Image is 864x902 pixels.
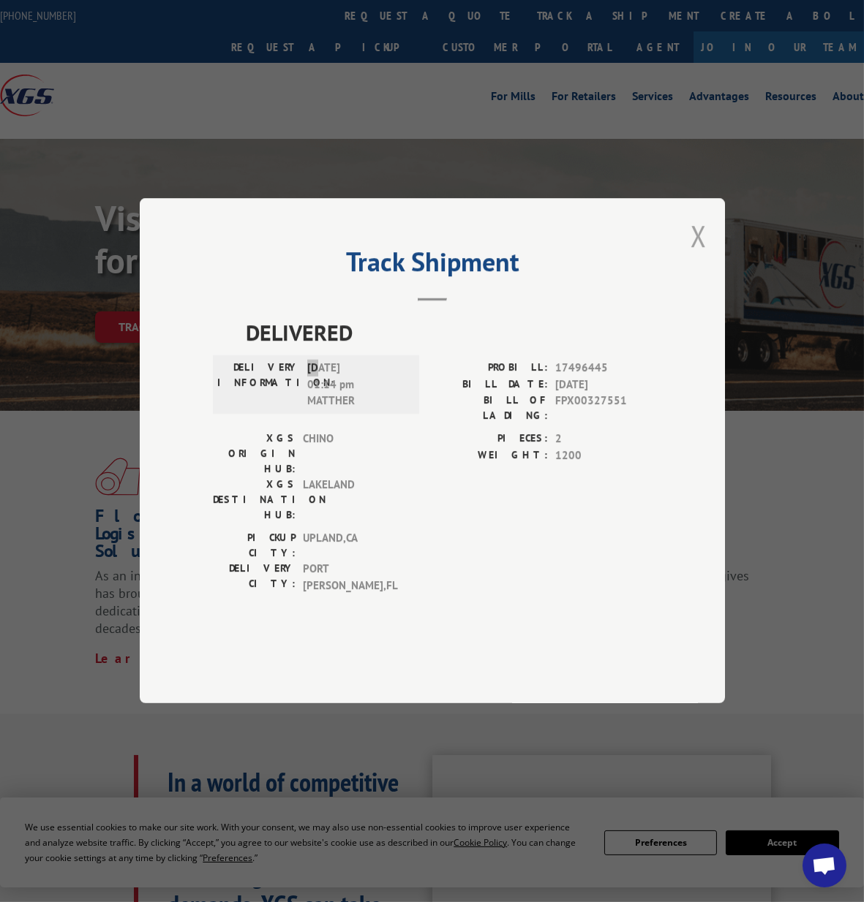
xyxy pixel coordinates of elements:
span: PORT [PERSON_NAME] , FL [303,561,402,594]
label: PICKUP CITY: [213,531,296,561]
span: [DATE] [555,376,652,393]
label: PIECES: [432,431,548,448]
span: 17496445 [555,360,652,377]
span: UPLAND , CA [303,531,402,561]
label: WEIGHT: [432,447,548,464]
label: PROBILL: [432,360,548,377]
span: 1200 [555,447,652,464]
div: Open chat [803,844,846,887]
label: XGS DESTINATION HUB: [213,477,296,523]
label: DELIVERY CITY: [213,561,296,594]
span: LAKELAND [303,477,402,523]
h2: Track Shipment [213,251,652,279]
span: 2 [555,431,652,448]
label: XGS ORIGIN HUB: [213,431,296,477]
span: DELIVERED [246,317,652,349]
button: Close modal [691,216,707,255]
span: FPX00327551 [555,393,652,424]
label: BILL DATE: [432,376,548,393]
span: CHINO [303,431,402,477]
label: BILL OF LADING: [432,393,548,424]
span: [DATE] 01:14 pm MATTHER [307,360,406,410]
label: DELIVERY INFORMATION: [217,360,300,410]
